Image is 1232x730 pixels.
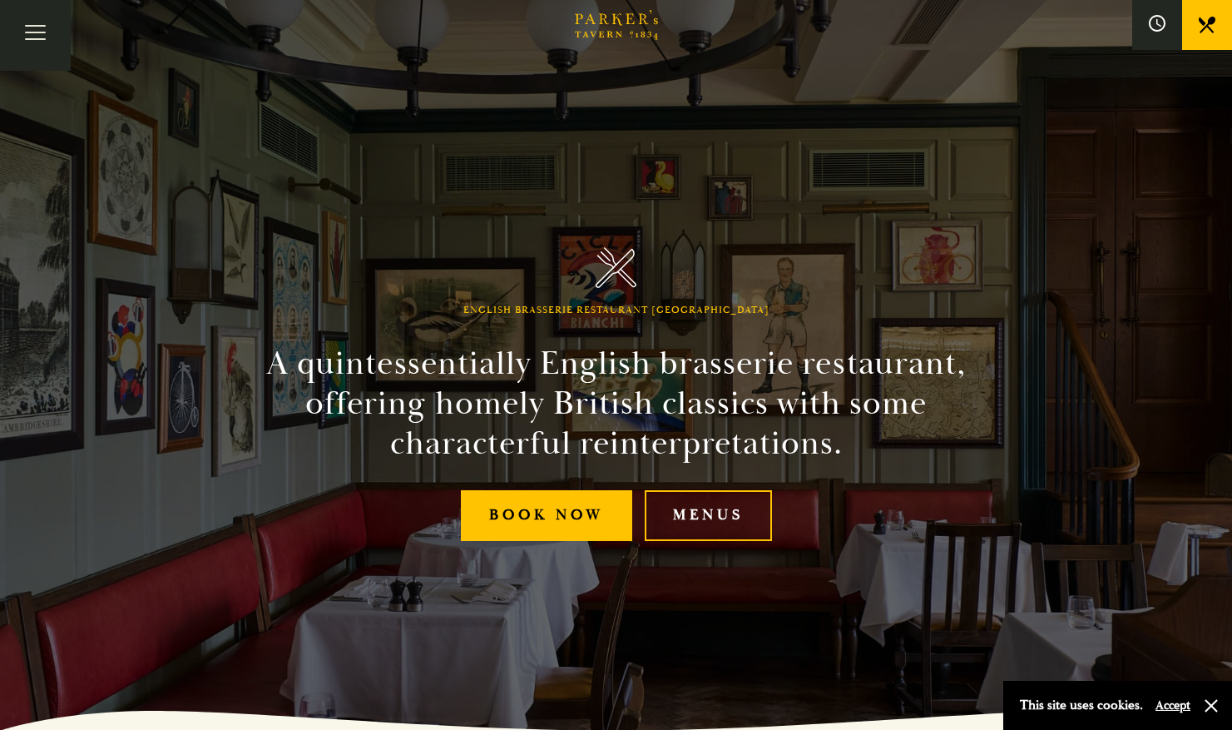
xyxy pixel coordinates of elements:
h1: English Brasserie Restaurant [GEOGRAPHIC_DATA] [463,305,769,316]
img: Parker's Tavern Brasserie Cambridge [596,247,636,288]
p: This site uses cookies. [1020,693,1143,718]
button: Close and accept [1203,698,1220,714]
a: Book Now [461,490,632,541]
h2: A quintessentially English brasserie restaurant, offering homely British classics with some chara... [237,344,996,464]
button: Accept [1155,698,1190,713]
a: Menus [645,490,772,541]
